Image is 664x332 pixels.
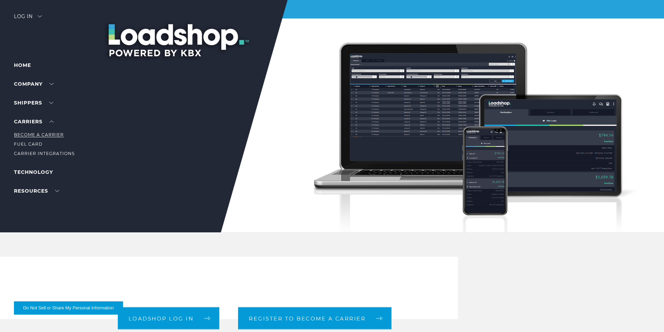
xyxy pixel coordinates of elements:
a: Become a Carrier [14,132,64,137]
a: Fuel Card [14,141,43,147]
img: arrow [38,15,42,17]
a: Home [14,62,31,68]
a: RESOURCES [14,188,59,194]
span: Loadshop log in [129,316,194,321]
a: Company [14,81,54,87]
a: Carrier Integrations [14,151,75,156]
a: SHIPPERS [14,100,53,106]
a: Carriers [14,118,54,125]
div: Log in [14,14,42,24]
iframe: Chat Widget [629,299,664,332]
a: Technology [14,169,53,175]
span: Register to become a carrier [249,316,366,321]
button: Do Not Sell or Share My Personal Information [14,301,123,315]
img: kbx logo [306,14,358,45]
a: Loadshop log in arrow arrow [118,307,220,330]
a: Register to become a carrier arrow arrow [238,307,391,330]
